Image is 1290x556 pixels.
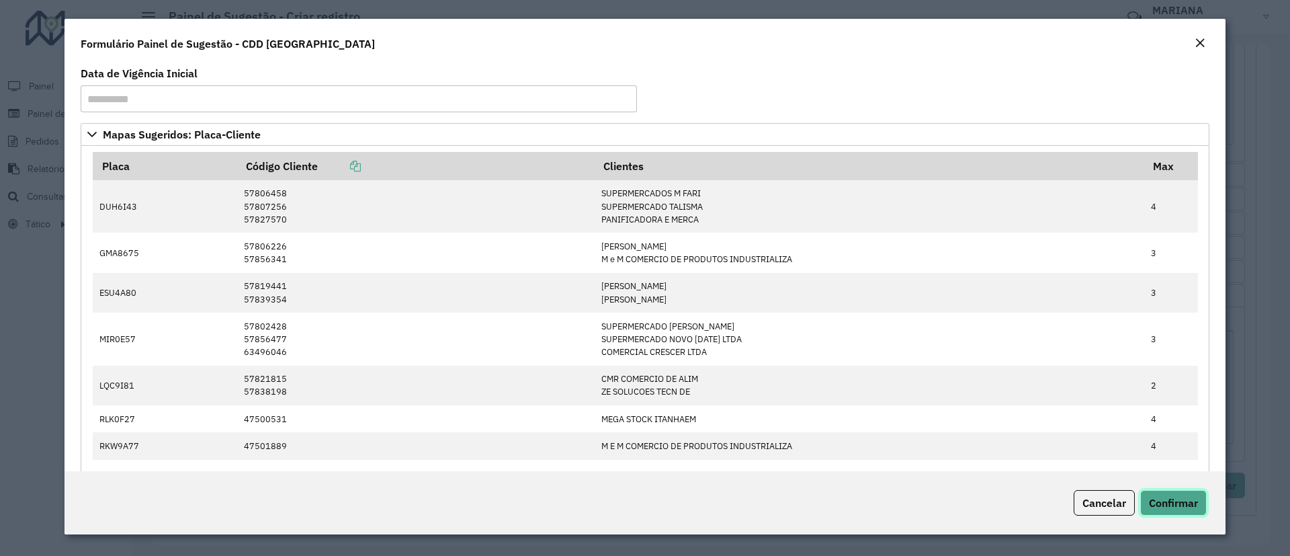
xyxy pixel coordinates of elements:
td: CMR COMERCIO DE ALIM ZE SOLUCOES TECN DE [594,366,1144,405]
td: SUPERMERCADOS M FARI SUPERMERCADO TALISMA PANIFICADORA E MERCA [594,180,1144,233]
td: RKW9A77 [93,432,237,459]
th: Clientes [594,152,1144,180]
td: 57819441 57839354 [236,273,594,313]
td: 4 [1144,180,1198,233]
a: Mapas Sugeridos: Placa-Cliente [81,123,1209,146]
td: DUH6I43 [93,180,237,233]
td: 47501889 [236,432,594,459]
td: 47500531 [236,405,594,432]
th: Placa [93,152,237,180]
td: 3 [1144,313,1198,366]
td: SUPERMERCADO [PERSON_NAME] SUPERMERCADO NOVO [DATE] LTDA COMERCIAL CRESCER LTDA [594,313,1144,366]
td: MIR0E57 [93,313,237,366]
td: 3 [1144,233,1198,272]
td: RLK0F27 [93,405,237,432]
td: [PERSON_NAME] [PERSON_NAME] [594,273,1144,313]
td: [PERSON_NAME] M e M COMERCIO DE PRODUTOS INDUSTRIALIZA [594,233,1144,272]
td: 57802428 57856477 63496046 [236,313,594,366]
td: ESU4A80 [93,273,237,313]
span: Confirmar [1149,496,1198,510]
td: 57821815 57838198 [236,366,594,405]
button: Confirmar [1140,490,1207,516]
button: Cancelar [1074,490,1135,516]
td: 57806226 57856341 [236,233,594,272]
td: 3 [1144,273,1198,313]
a: Copiar [318,159,361,173]
td: 57806458 57807256 57827570 [236,180,594,233]
label: Data de Vigência Inicial [81,65,198,81]
td: LQC9I81 [93,366,237,405]
th: Código Cliente [236,152,594,180]
td: 4 [1144,432,1198,459]
td: 2 [1144,366,1198,405]
td: 4 [1144,405,1198,432]
button: Close [1191,35,1209,52]
td: M E M COMERCIO DE PRODUTOS INDUSTRIALIZA [594,432,1144,459]
th: Max [1144,152,1198,180]
span: Cancelar [1082,496,1126,510]
span: Mapas Sugeridos: Placa-Cliente [103,129,261,140]
td: MEGA STOCK ITANHAEM [594,405,1144,432]
h4: Formulário Painel de Sugestão - CDD [GEOGRAPHIC_DATA] [81,36,375,52]
td: GMA8675 [93,233,237,272]
em: Fechar [1195,38,1205,48]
